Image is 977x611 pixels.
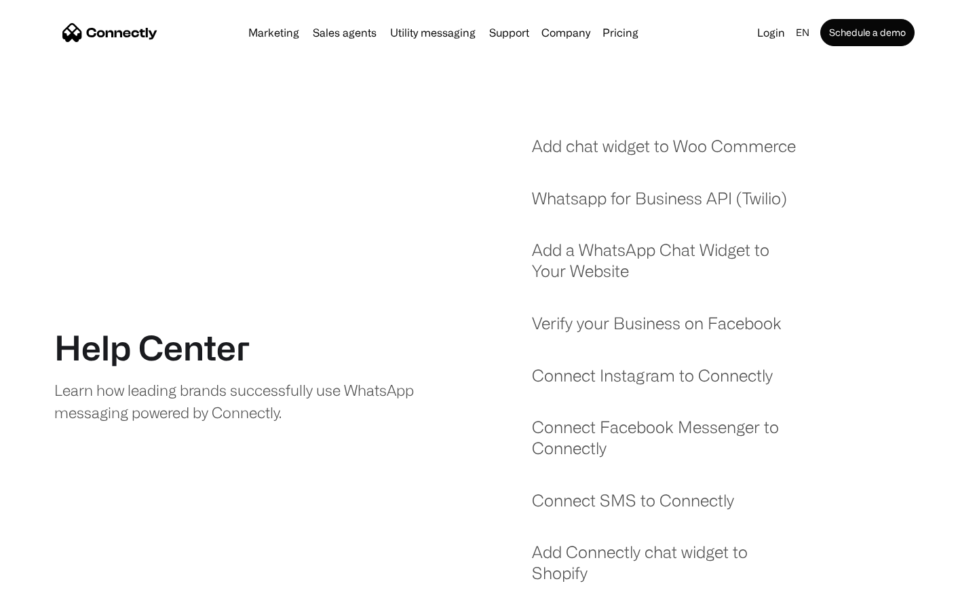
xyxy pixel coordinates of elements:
a: Login [752,23,790,42]
a: Marketing [243,27,305,38]
a: Connect Instagram to Connectly [532,365,773,400]
a: Connect SMS to Connectly [532,490,734,525]
div: Company [541,23,590,42]
a: Utility messaging [385,27,481,38]
a: Add chat widget to Woo Commerce [532,136,796,170]
a: Verify your Business on Facebook [532,313,782,348]
div: Learn how leading brands successfully use WhatsApp messaging powered by Connectly. [54,379,425,424]
a: Support [484,27,535,38]
h1: Help Center [54,327,250,368]
a: Add a WhatsApp Chat Widget to Your Website [532,240,805,295]
a: Schedule a demo [820,19,915,46]
a: Connect Facebook Messenger to Connectly [532,417,805,472]
a: Add Connectly chat widget to Shopify [532,542,805,597]
a: Pricing [597,27,644,38]
a: Whatsapp for Business API (Twilio) [532,188,787,223]
aside: Language selected: English [14,586,81,606]
a: Sales agents [307,27,382,38]
ul: Language list [27,587,81,606]
div: en [796,23,809,42]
